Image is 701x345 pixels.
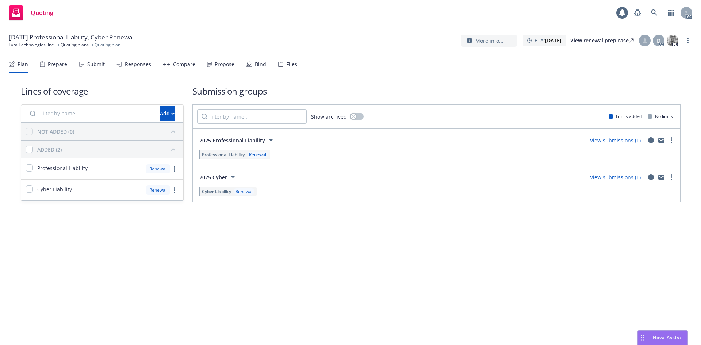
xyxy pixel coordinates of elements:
button: NOT ADDED (0) [37,126,179,137]
div: Add [160,107,175,120]
span: More info... [475,37,503,45]
h1: Submission groups [192,85,681,97]
button: Nova Assist [637,330,688,345]
span: 2025 Cyber [199,173,227,181]
span: Quoting [31,10,53,16]
span: Professional Liability [202,152,245,158]
a: Report a Bug [630,5,645,20]
a: more [667,136,676,145]
a: more [170,186,179,195]
button: 2025 Cyber [197,170,240,184]
a: mail [657,136,666,145]
span: Show archived [311,113,347,120]
a: Quoting [6,3,56,23]
span: D [657,37,660,45]
div: Plan [18,61,28,67]
span: [DATE] Professional Liability, Cyber Renewal [9,33,134,42]
img: photo [667,35,678,46]
a: Lyra Technologies, Inc. [9,42,55,48]
a: circleInformation [647,136,655,145]
a: Search [647,5,662,20]
a: View submissions (1) [590,137,641,144]
span: Quoting plan [95,42,120,48]
div: Bind [255,61,266,67]
div: Renewal [146,185,170,195]
a: circleInformation [647,173,655,181]
a: more [683,36,692,45]
a: Quoting plans [61,42,89,48]
span: ETA : [535,37,562,44]
div: Limits added [609,113,642,119]
button: More info... [461,35,517,47]
a: View renewal prep case [570,35,634,46]
div: Renewal [248,152,268,158]
div: Drag to move [638,331,647,345]
div: Files [286,61,297,67]
span: Professional Liability [37,164,88,172]
a: View submissions (1) [590,174,641,181]
div: NOT ADDED (0) [37,128,74,135]
span: 2025 Professional Liability [199,137,265,144]
input: Filter by name... [197,109,307,124]
div: ADDED (2) [37,146,62,153]
div: Renewal [146,164,170,173]
input: Filter by name... [26,106,156,121]
strong: [DATE] [545,37,562,44]
h1: Lines of coverage [21,85,184,97]
span: Nova Assist [653,334,682,341]
a: Switch app [664,5,678,20]
span: Cyber Liability [202,188,231,195]
div: No limits [648,113,673,119]
div: Renewal [234,188,254,195]
a: mail [657,173,666,181]
span: Cyber Liability [37,185,72,193]
div: Responses [125,61,151,67]
button: Add [160,106,175,121]
a: more [170,165,179,173]
button: ADDED (2) [37,143,179,155]
a: more [667,173,676,181]
div: Compare [173,61,195,67]
div: Propose [215,61,234,67]
div: Submit [87,61,105,67]
div: Prepare [48,61,67,67]
button: 2025 Professional Liability [197,133,277,147]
